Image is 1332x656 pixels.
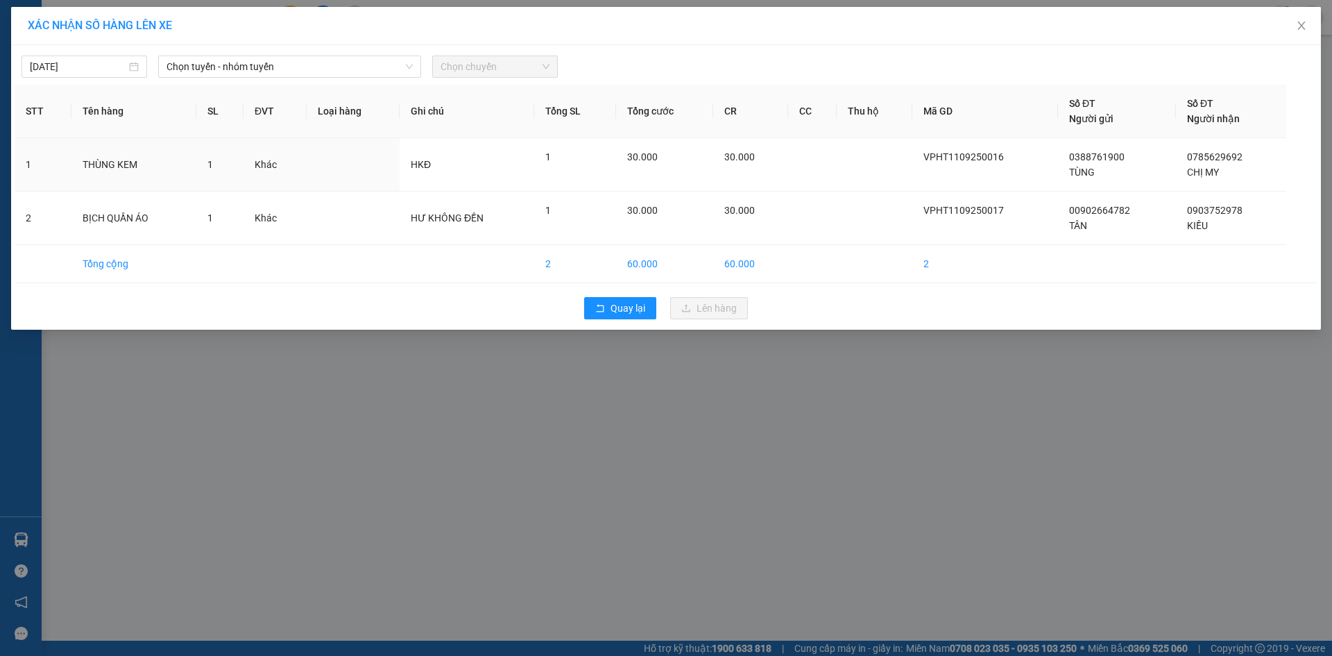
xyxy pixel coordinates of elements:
button: uploadLên hàng [670,297,748,319]
td: 60.000 [713,245,788,283]
th: Tổng cước [616,85,713,138]
th: Tên hàng [71,85,196,138]
span: Người nhận [1187,113,1240,124]
span: TÙNG [1069,167,1095,178]
td: 1 [15,138,71,192]
th: SL [196,85,244,138]
span: HƯ KHÔNG ĐỀN [411,212,484,224]
span: 0388761900 [1069,151,1125,162]
button: rollbackQuay lại [584,297,656,319]
span: Chọn chuyến [441,56,549,77]
span: 1 [545,151,551,162]
span: Số ĐT [1069,98,1095,109]
span: 30.000 [627,151,658,162]
button: Close [1282,7,1321,46]
span: TÂN [1069,220,1087,231]
span: 0785629692 [1187,151,1243,162]
th: CR [713,85,788,138]
th: Mã GD [912,85,1058,138]
td: Tổng cộng [71,245,196,283]
span: Chọn tuyến - nhóm tuyến [166,56,413,77]
td: Khác [244,138,307,192]
span: 30.000 [724,205,755,216]
span: KIỀU [1187,220,1208,231]
span: 1 [545,205,551,216]
span: 1 [207,159,213,170]
input: 11/09/2025 [30,59,126,74]
td: Khác [244,192,307,245]
span: 1 [207,212,213,224]
th: STT [15,85,71,138]
th: Tổng SL [534,85,616,138]
span: CHỊ MY [1187,167,1219,178]
span: rollback [595,303,605,314]
span: VPHT1109250016 [923,151,1004,162]
span: VPHT1109250017 [923,205,1004,216]
th: CC [788,85,837,138]
span: 00902664782 [1069,205,1130,216]
li: [STREET_ADDRESS][PERSON_NAME]. [GEOGRAPHIC_DATA], Tỉnh [GEOGRAPHIC_DATA] [130,34,580,51]
span: close [1296,20,1307,31]
li: Hotline: 1900 8153 [130,51,580,69]
span: Người gửi [1069,113,1113,124]
img: logo.jpg [17,17,87,87]
span: 30.000 [627,205,658,216]
b: GỬI : PV [GEOGRAPHIC_DATA] [17,101,207,147]
span: down [405,62,413,71]
span: HKĐ [411,159,431,170]
td: THÙNG KEM [71,138,196,192]
th: ĐVT [244,85,307,138]
span: XÁC NHẬN SỐ HÀNG LÊN XE [28,19,172,32]
th: Thu hộ [837,85,912,138]
span: Quay lại [610,301,645,316]
span: 0903752978 [1187,205,1243,216]
td: 60.000 [616,245,713,283]
td: BỊCH QUẦN ÁO [71,192,196,245]
th: Loại hàng [307,85,400,138]
td: 2 [15,192,71,245]
td: 2 [534,245,616,283]
td: 2 [912,245,1058,283]
th: Ghi chú [400,85,534,138]
span: 30.000 [724,151,755,162]
span: Số ĐT [1187,98,1213,109]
